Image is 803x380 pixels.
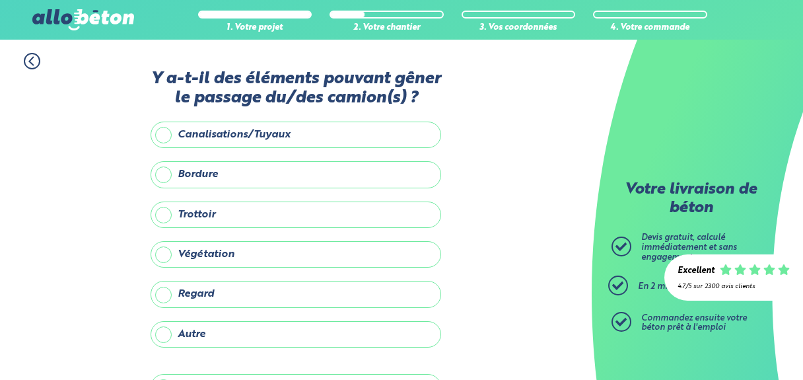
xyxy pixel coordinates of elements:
div: 4. Votre commande [593,23,707,33]
label: Trottoir [151,202,441,228]
label: Autre [151,321,441,348]
label: Bordure [151,161,441,188]
iframe: Help widget launcher [685,328,788,365]
div: 3. Vos coordonnées [462,23,576,33]
img: allobéton [32,9,134,30]
label: Regard [151,281,441,307]
label: Canalisations/Tuyaux [151,122,441,148]
div: 2. Votre chantier [330,23,444,33]
label: Y a-t-il des éléments pouvant gêner le passage du/des camion(s) ? [151,69,441,108]
label: Végétation [151,241,441,268]
div: 1. Votre projet [198,23,312,33]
